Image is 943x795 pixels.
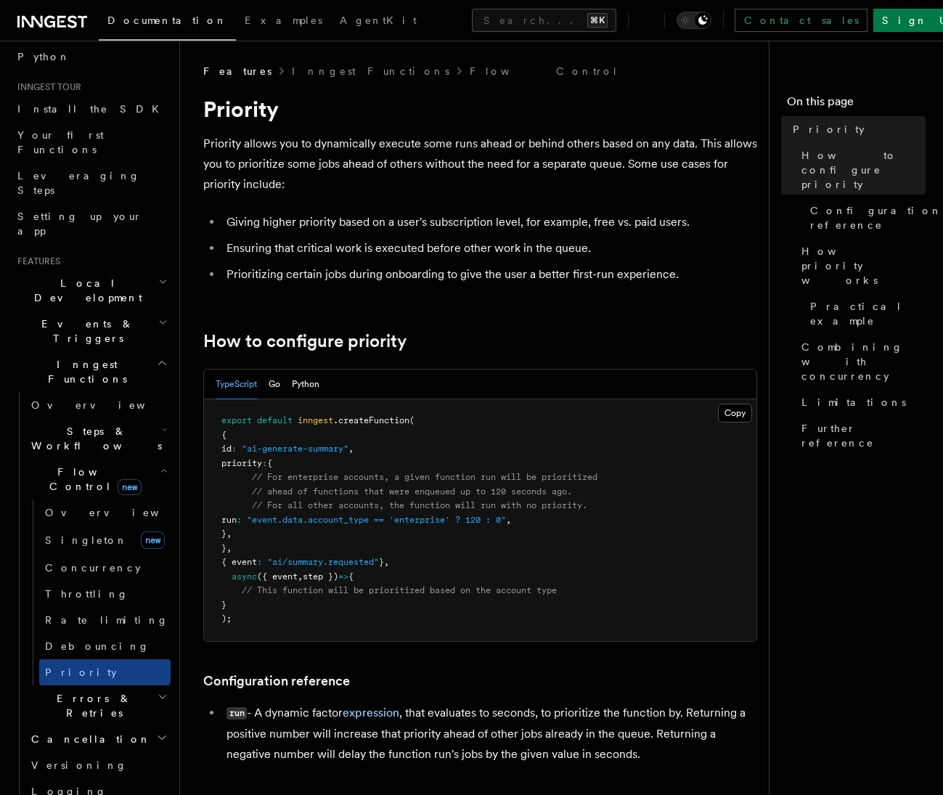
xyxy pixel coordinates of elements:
span: , [226,543,232,553]
button: Toggle dark mode [677,12,711,29]
span: ); [221,613,232,624]
span: } [221,529,226,539]
span: Inngest tour [12,81,81,93]
span: new [118,479,142,495]
span: Practical example [810,299,926,328]
button: Python [292,370,319,399]
a: How priority works [796,238,926,293]
span: { [348,571,354,582]
a: Throttling [39,581,171,607]
button: Search...⌘K [472,9,616,32]
span: // ahead of functions that were enqueued up to 120 seconds ago. [252,486,572,497]
span: Events & Triggers [12,317,158,346]
a: Overview [39,500,171,526]
span: id [221,444,232,454]
button: Cancellation [25,726,171,752]
span: } [221,543,226,553]
span: Steps & Workflows [25,424,162,453]
span: Leveraging Steps [17,170,140,196]
button: Errors & Retries [25,685,171,726]
span: // This function will be prioritized based on the account type [242,585,557,595]
span: Features [203,64,272,78]
span: } [221,600,226,610]
span: "event.data.account_type == 'enterprise' ? 120 : 0" [247,515,506,525]
span: } [379,557,384,567]
button: Flow Controlnew [25,459,171,500]
span: async [232,571,257,582]
div: Flow Controlnew [25,500,171,685]
button: TypeScript [216,370,257,399]
a: Leveraging Steps [12,163,171,203]
a: Limitations [796,389,926,415]
span: Versioning [31,759,127,771]
span: { [221,430,226,440]
button: Local Development [12,270,171,311]
a: Examples [236,4,331,39]
span: // For enterprise accounts, a given function run will be prioritized [252,472,597,482]
button: Inngest Functions [12,351,171,392]
a: Further reference [796,415,926,456]
li: Giving higher priority based on a user's subscription level, for example, free vs. paid users. [222,212,757,232]
button: Go [269,370,280,399]
a: Concurrency [39,555,171,581]
span: Debouncing [45,640,150,652]
li: Prioritizing certain jobs during onboarding to give the user a better first-run experience. [222,264,757,285]
span: Setting up your app [17,211,142,237]
span: Overview [45,507,195,518]
span: { event [221,557,257,567]
span: Examples [245,15,322,26]
h1: Priority [203,96,757,122]
li: Ensuring that critical work is executed before other work in the queue. [222,238,757,258]
span: export [221,415,252,425]
span: // For all other accounts, the function will run with no priority. [252,500,587,510]
span: Install the SDK [17,103,168,115]
a: Install the SDK [12,96,171,122]
button: Steps & Workflows [25,418,171,459]
span: Flow Control [25,465,160,494]
button: Events & Triggers [12,311,171,351]
span: "ai/summary.requested" [267,557,379,567]
span: run [221,515,237,525]
span: How priority works [801,244,926,288]
a: Configuration reference [203,671,350,691]
span: Rate limiting [45,614,168,626]
span: , [298,571,303,582]
span: Configuration reference [810,203,942,232]
a: Singletonnew [39,526,171,555]
a: Setting up your app [12,203,171,244]
span: : [257,557,262,567]
span: Inngest Functions [12,357,157,386]
a: Configuration reference [804,197,926,238]
a: Debouncing [39,633,171,659]
span: Python [17,51,70,62]
a: Priority [39,659,171,685]
a: How to configure priority [203,331,407,351]
a: Inngest Functions [292,64,449,78]
span: Errors & Retries [25,691,158,720]
span: ( [409,415,415,425]
span: Combining with concurrency [801,340,926,383]
p: Priority allows you to dynamically execute some runs ahead or behind others based on any data. Th... [203,134,757,195]
span: Priority [45,666,117,678]
a: AgentKit [331,4,425,39]
span: priority [221,458,262,468]
code: run [226,707,247,719]
a: Versioning [25,752,171,778]
span: , [226,529,232,539]
a: Overview [25,392,171,418]
span: : [237,515,242,525]
span: How to configure priority [801,148,926,192]
span: Features [12,256,60,267]
span: Limitations [801,395,906,409]
a: Documentation [99,4,236,41]
span: , [348,444,354,454]
span: Priority [793,122,865,136]
a: How to configure priority [796,142,926,197]
kbd: ⌘K [587,13,608,28]
a: expression [343,706,399,719]
span: default [257,415,293,425]
a: Priority [787,116,926,142]
span: .createFunction [333,415,409,425]
span: Overview [31,399,181,411]
span: , [384,557,389,567]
